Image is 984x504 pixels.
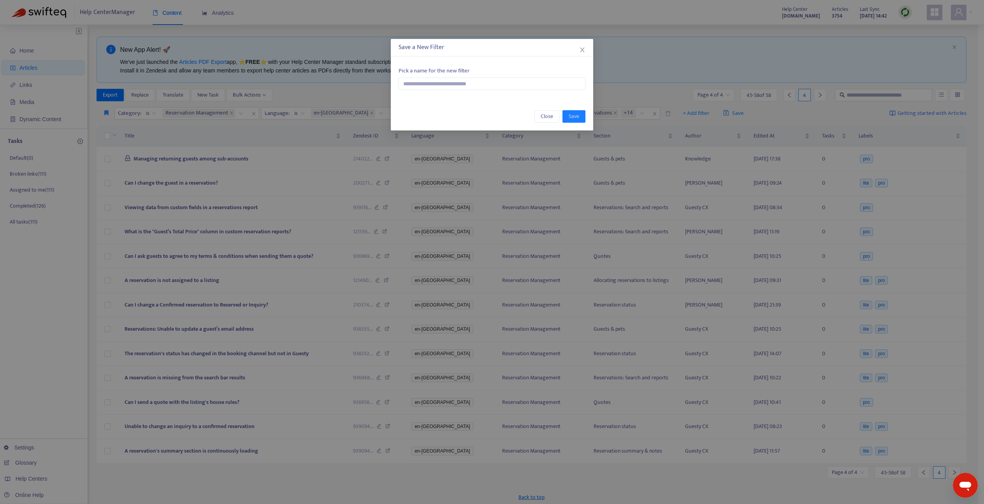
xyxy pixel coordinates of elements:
button: Close [578,46,587,54]
div: Save a New Filter [399,43,585,52]
button: Save [562,110,585,123]
h6: Pick a name for the new filter [399,67,585,74]
span: Close [541,112,553,121]
button: Close [534,110,559,123]
span: close [579,47,585,53]
iframe: Button to launch messaging window [953,473,978,498]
